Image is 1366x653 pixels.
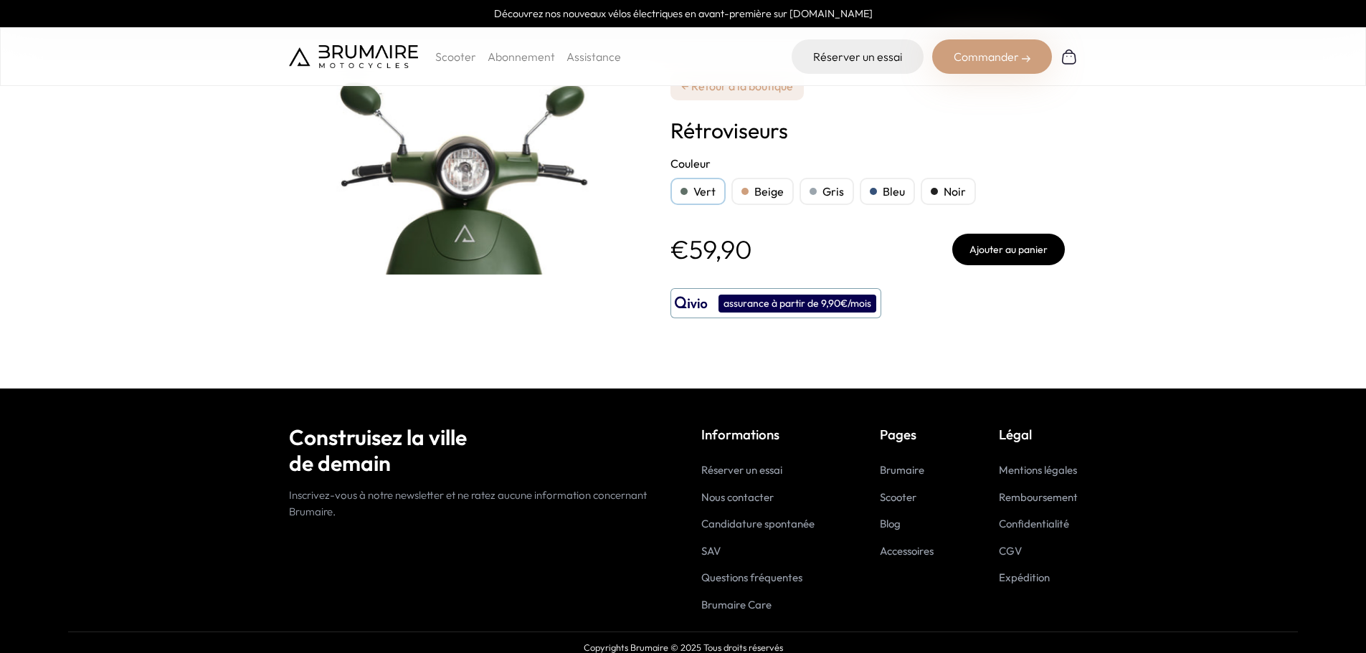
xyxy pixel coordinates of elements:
[701,544,721,558] a: SAV
[670,118,1065,143] h1: Rétroviseurs
[999,517,1069,530] a: Confidentialité
[880,490,916,504] a: Scooter
[999,463,1077,477] a: Mentions légales
[566,49,621,64] a: Assistance
[670,155,1065,172] h2: Couleur
[921,178,976,205] div: Noir
[860,178,915,205] div: Bleu
[701,490,774,504] a: Nous contacter
[289,45,418,68] img: Brumaire Motocycles
[701,598,772,611] a: Brumaire Care
[670,288,881,318] button: assurance à partir de 9,90€/mois
[999,544,1022,558] a: CGV
[880,517,901,530] a: Blog
[792,39,924,74] a: Réserver un essai
[718,295,876,313] div: assurance à partir de 9,90€/mois
[435,48,476,65] p: Scooter
[675,295,708,312] img: logo qivio
[701,424,815,444] p: Informations
[1022,54,1030,63] img: right-arrow-2.png
[701,517,815,530] a: Candidature spontanée
[952,234,1065,265] button: Ajouter au panier
[932,39,1052,74] div: Commander
[999,490,1078,504] a: Remboursement
[880,544,934,558] a: Accessoires
[289,36,648,275] img: Rétroviseurs
[999,571,1050,584] a: Expédition
[880,463,924,477] a: Brumaire
[731,178,794,205] div: Beige
[800,178,854,205] div: Gris
[670,178,726,205] div: Vert
[670,235,752,264] p: €59,90
[701,463,782,477] a: Réserver un essai
[880,424,934,444] p: Pages
[999,424,1078,444] p: Légal
[289,487,665,520] p: Inscrivez-vous à notre newsletter et ne ratez aucune information concernant Brumaire.
[488,49,555,64] a: Abonnement
[1061,48,1078,65] img: Panier
[289,424,665,476] h2: Construisez la ville de demain
[701,571,802,584] a: Questions fréquentes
